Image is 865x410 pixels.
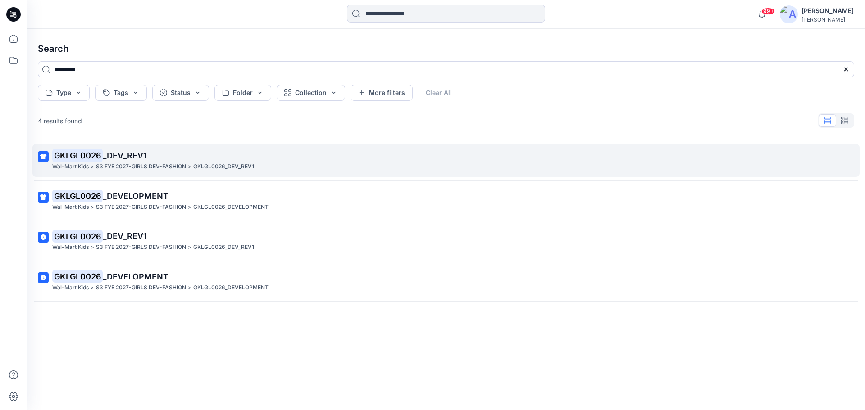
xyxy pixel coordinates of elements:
[801,5,854,16] div: [PERSON_NAME]
[277,85,345,101] button: Collection
[52,189,103,202] mark: GKLGL0026
[52,162,89,171] p: Wal-Mart Kids
[31,36,861,61] h4: Search
[96,243,186,252] p: S3 FYE 2027-GIRLS DEV-FASHION
[52,230,103,243] mark: GKLGL0026
[96,283,186,293] p: S3 FYE 2027-GIRLS DEV-FASHION
[761,8,775,15] span: 99+
[103,231,147,241] span: _DEV_REV1
[52,243,89,252] p: Wal-Mart Kids
[32,185,860,217] a: GKLGL0026_DEVELOPMENTWal-Mart Kids>S3 FYE 2027-GIRLS DEV-FASHION>GKLGL0026_DEVELOPMENT
[188,162,191,171] p: >
[188,283,191,293] p: >
[91,243,94,252] p: >
[91,203,94,212] p: >
[32,144,860,177] a: GKLGL0026_DEV_REV1Wal-Mart Kids>S3 FYE 2027-GIRLS DEV-FASHION>GKLGL0026_DEV_REV1
[193,283,269,293] p: GKLGL0026_DEVELOPMENT
[103,191,168,201] span: _DEVELOPMENT
[103,151,147,160] span: _DEV_REV1
[52,270,103,283] mark: GKLGL0026
[801,16,854,23] div: [PERSON_NAME]
[214,85,271,101] button: Folder
[32,265,860,298] a: GKLGL0026_DEVELOPMENTWal-Mart Kids>S3 FYE 2027-GIRLS DEV-FASHION>GKLGL0026_DEVELOPMENT
[91,162,94,171] p: >
[38,116,82,126] p: 4 results found
[96,162,186,171] p: S3 FYE 2027-GIRLS DEV-FASHION
[38,85,90,101] button: Type
[193,162,254,171] p: GKLGL0026_DEV_REV1
[193,203,269,212] p: GKLGL0026_DEVELOPMENT
[193,243,254,252] p: GKLGL0026_DEV_REV1
[188,203,191,212] p: >
[152,85,209,101] button: Status
[52,203,89,212] p: Wal-Mart Kids
[780,5,798,23] img: avatar
[351,85,413,101] button: More filters
[52,149,103,162] mark: GKLGL0026
[32,225,860,257] a: GKLGL0026_DEV_REV1Wal-Mart Kids>S3 FYE 2027-GIRLS DEV-FASHION>GKLGL0026_DEV_REV1
[103,272,168,281] span: _DEVELOPMENT
[91,283,94,293] p: >
[96,203,186,212] p: S3 FYE 2027-GIRLS DEV-FASHION
[95,85,147,101] button: Tags
[52,283,89,293] p: Wal-Mart Kids
[188,243,191,252] p: >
